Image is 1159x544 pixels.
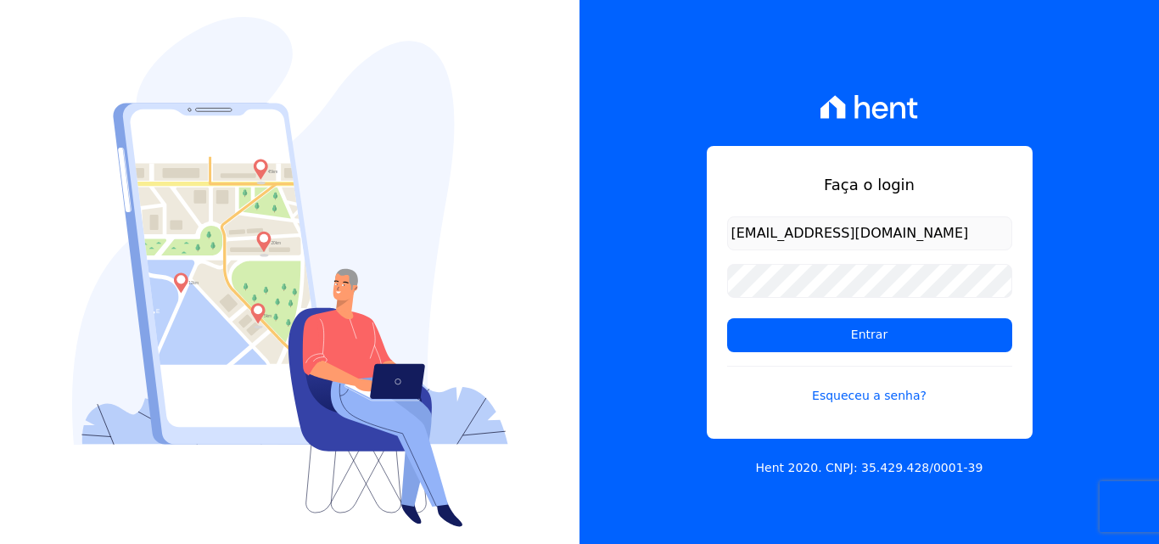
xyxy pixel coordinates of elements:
[756,459,983,477] p: Hent 2020. CNPJ: 35.429.428/0001-39
[727,366,1012,405] a: Esqueceu a senha?
[727,216,1012,250] input: Email
[727,318,1012,352] input: Entrar
[727,173,1012,196] h1: Faça o login
[72,17,508,527] img: Login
